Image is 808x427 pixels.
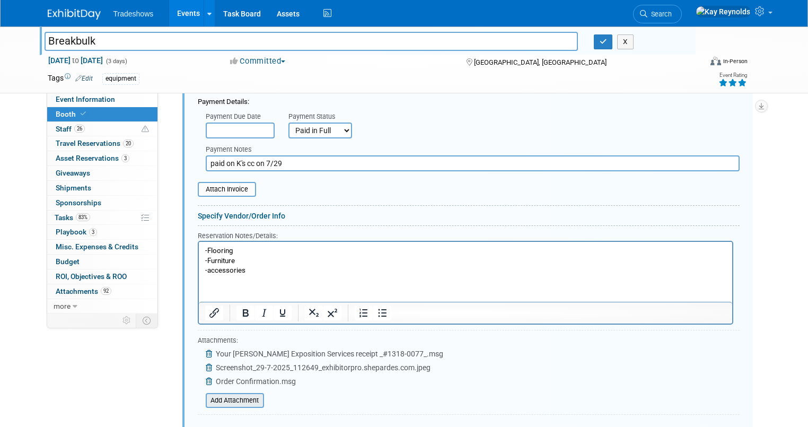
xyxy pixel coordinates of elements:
[633,5,682,23] a: Search
[47,181,157,195] a: Shipments
[47,107,157,121] a: Booth
[373,306,391,320] button: Bullet list
[48,56,103,65] span: [DATE] [DATE]
[142,125,149,134] span: Potential Scheduling Conflict -- at least one attendee is tagged in another overlapping event.
[56,95,115,103] span: Event Information
[198,91,740,107] div: Payment Details:
[47,196,157,210] a: Sponsorships
[56,198,101,207] span: Sponsorships
[47,255,157,269] a: Budget
[206,112,273,123] div: Payment Due Date
[54,302,71,310] span: more
[644,55,748,71] div: Event Format
[56,110,88,118] span: Booth
[113,10,154,18] span: Tradeshows
[274,306,292,320] button: Underline
[81,111,86,117] i: Booth reservation complete
[47,225,157,239] a: Playbook3
[47,122,157,136] a: Staff26
[617,34,634,49] button: X
[255,306,273,320] button: Italic
[118,313,136,327] td: Personalize Event Tab Strip
[47,269,157,284] a: ROI, Objectives & ROO
[47,211,157,225] a: Tasks83%
[48,73,93,85] td: Tags
[198,212,285,220] a: Specify Vendor/Order Info
[105,58,127,65] span: (3 days)
[206,145,740,155] div: Payment Notes
[710,57,721,65] img: Format-Inperson.png
[56,272,127,281] span: ROI, Objectives & ROO
[226,56,289,67] button: Committed
[47,136,157,151] a: Travel Reservations20
[199,242,732,302] iframe: Rich Text Area
[205,306,223,320] button: Insert/edit link
[71,56,81,65] span: to
[47,166,157,180] a: Giveaways
[47,240,157,254] a: Misc. Expenses & Credits
[56,184,91,192] span: Shipments
[76,213,90,221] span: 83%
[56,287,111,295] span: Attachments
[216,377,296,386] span: Order Confirmation.msg
[102,73,139,84] div: equipment
[216,350,443,358] span: Your [PERSON_NAME] Exposition Services receipt _#1318-0077_.msg
[696,6,751,18] img: Kay Reynolds
[55,213,90,222] span: Tasks
[89,228,97,236] span: 3
[48,9,101,20] img: ExhibitDay
[47,151,157,165] a: Asset Reservations3
[288,112,359,123] div: Payment Status
[47,92,157,107] a: Event Information
[56,228,97,236] span: Playbook
[723,57,748,65] div: In-Person
[56,125,85,133] span: Staff
[647,10,672,18] span: Search
[216,363,431,372] span: Screenshot_29-7-2025_112649_exhibitorpro.shepardes.com.jpeg
[474,58,607,66] span: [GEOGRAPHIC_DATA], [GEOGRAPHIC_DATA]
[355,306,373,320] button: Numbered list
[323,306,341,320] button: Superscript
[74,125,85,133] span: 26
[136,313,157,327] td: Toggle Event Tabs
[56,242,138,251] span: Misc. Expenses & Credits
[121,154,129,162] span: 3
[56,139,134,147] span: Travel Reservations
[198,230,733,241] div: Reservation Notes/Details:
[101,287,111,295] span: 92
[198,336,443,348] div: Attachments:
[56,169,90,177] span: Giveaways
[47,284,157,299] a: Attachments92
[75,75,93,82] a: Edit
[123,140,134,147] span: 20
[236,306,254,320] button: Bold
[56,154,129,162] span: Asset Reservations
[305,306,323,320] button: Subscript
[718,73,747,78] div: Event Rating
[47,299,157,313] a: more
[56,257,80,266] span: Budget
